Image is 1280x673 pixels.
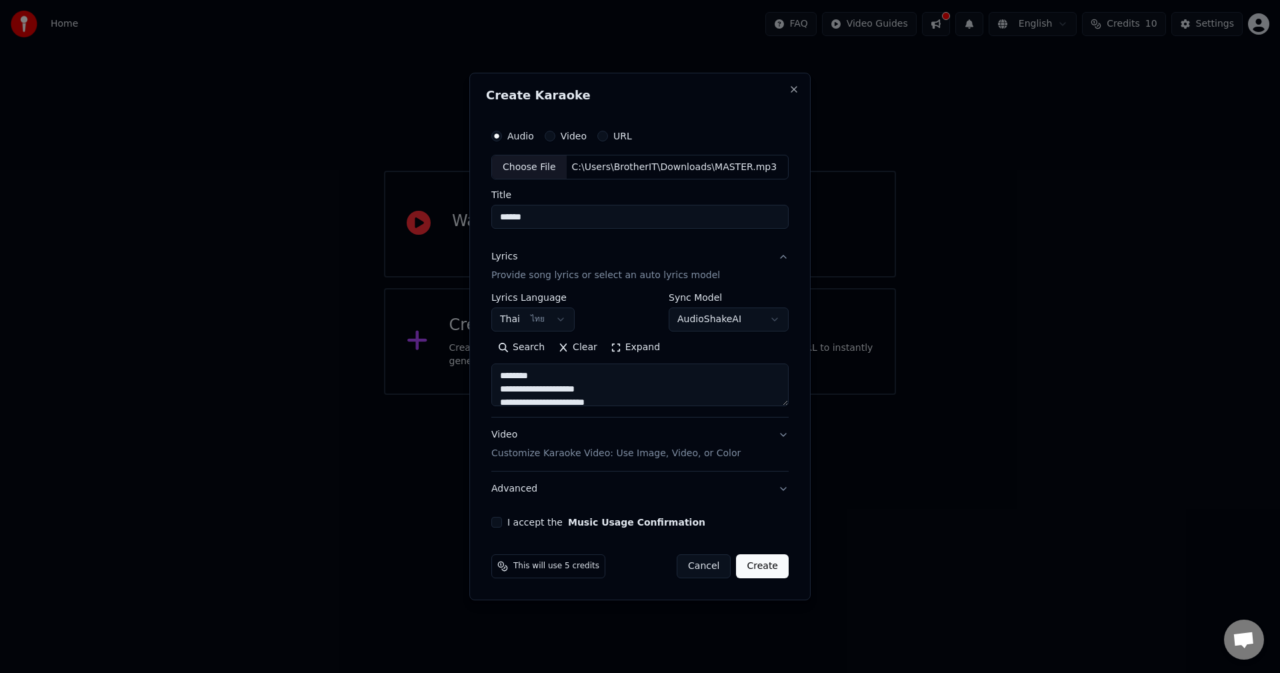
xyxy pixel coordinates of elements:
[491,429,741,461] div: Video
[567,161,783,174] div: C:\Users\BrotherIT\Downloads\MASTER.mp3
[491,293,789,418] div: LyricsProvide song lyrics or select an auto lyrics model
[491,269,720,283] p: Provide song lyrics or select an auto lyrics model
[604,338,667,359] button: Expand
[491,472,789,506] button: Advanced
[736,554,789,578] button: Create
[561,131,587,141] label: Video
[491,293,575,303] label: Lyrics Language
[513,561,599,572] span: This will use 5 credits
[486,89,794,101] h2: Create Karaoke
[491,447,741,460] p: Customize Karaoke Video: Use Image, Video, or Color
[491,418,789,472] button: VideoCustomize Karaoke Video: Use Image, Video, or Color
[568,518,705,527] button: I accept the
[492,155,567,179] div: Choose File
[491,338,551,359] button: Search
[507,131,534,141] label: Audio
[491,251,517,264] div: Lyrics
[669,293,789,303] label: Sync Model
[491,240,789,293] button: LyricsProvide song lyrics or select an auto lyrics model
[551,338,604,359] button: Clear
[507,518,705,527] label: I accept the
[613,131,632,141] label: URL
[677,554,731,578] button: Cancel
[491,191,789,200] label: Title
